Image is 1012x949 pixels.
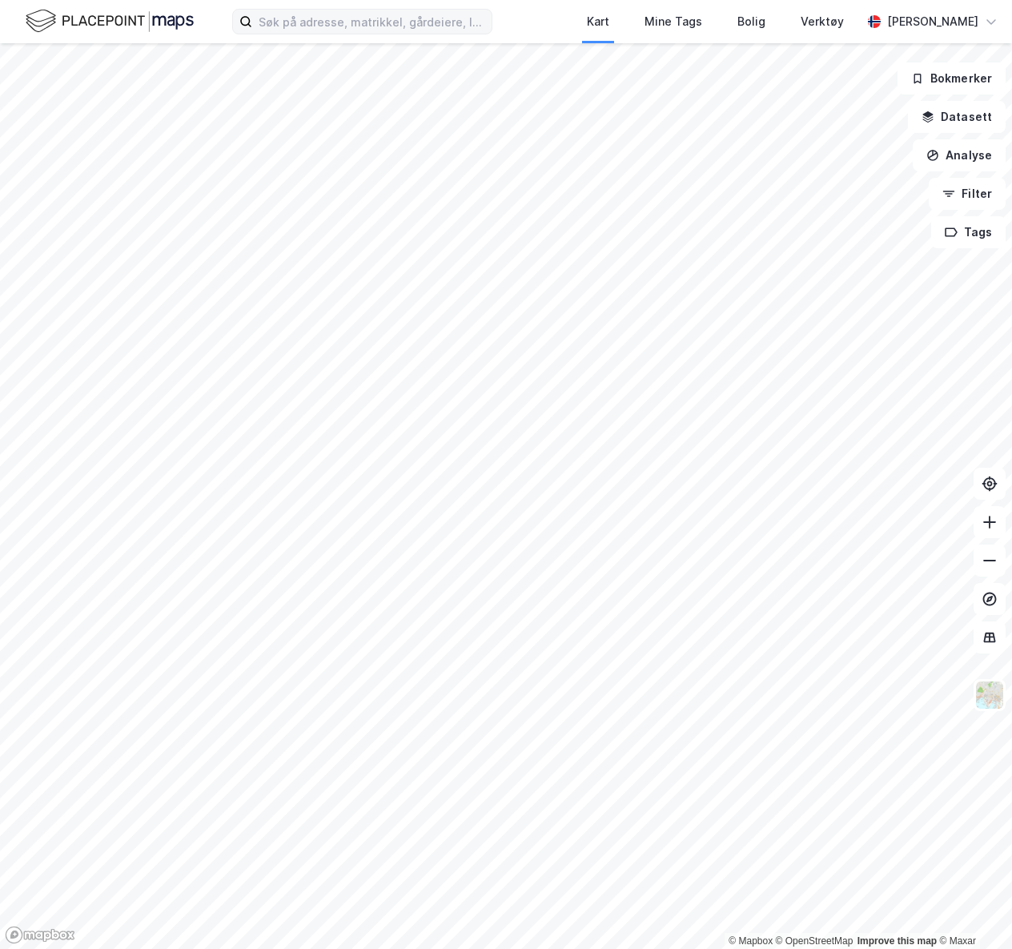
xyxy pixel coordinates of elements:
[913,139,1006,171] button: Analyse
[587,12,609,31] div: Kart
[776,935,853,947] a: OpenStreetMap
[929,178,1006,210] button: Filter
[857,935,937,947] a: Improve this map
[932,872,1012,949] div: Kontrollprogram for chat
[898,62,1006,94] button: Bokmerker
[737,12,765,31] div: Bolig
[5,926,75,944] a: Mapbox homepage
[932,872,1012,949] iframe: Chat Widget
[887,12,978,31] div: [PERSON_NAME]
[26,7,194,35] img: logo.f888ab2527a4732fd821a326f86c7f29.svg
[645,12,702,31] div: Mine Tags
[801,12,844,31] div: Verktøy
[908,101,1006,133] button: Datasett
[252,10,492,34] input: Søk på adresse, matrikkel, gårdeiere, leietakere eller personer
[974,680,1005,710] img: Z
[729,935,773,947] a: Mapbox
[931,216,1006,248] button: Tags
